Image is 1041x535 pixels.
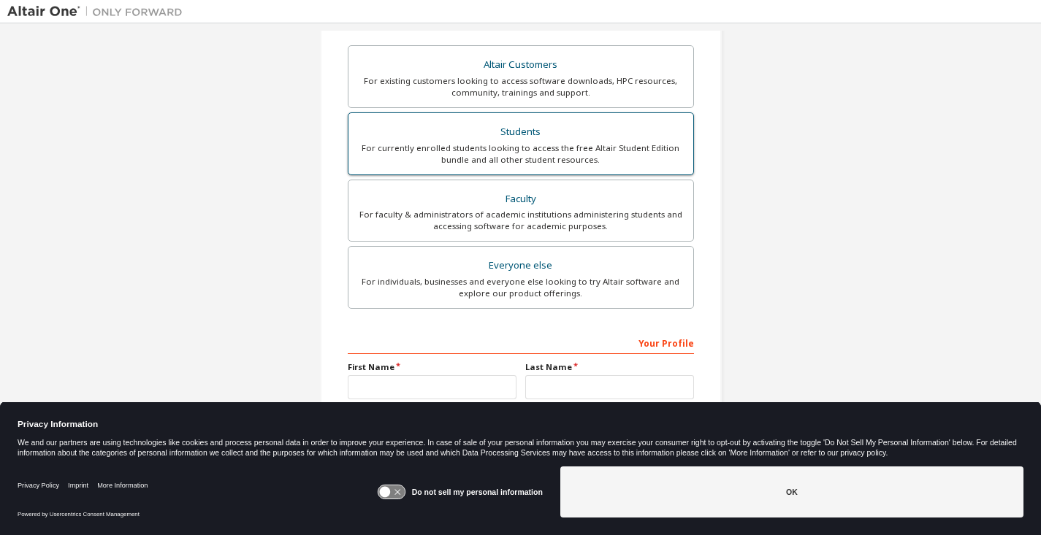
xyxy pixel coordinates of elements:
[7,4,190,19] img: Altair One
[357,276,685,299] div: For individuals, businesses and everyone else looking to try Altair software and explore our prod...
[525,361,694,373] label: Last Name
[348,331,694,354] div: Your Profile
[357,255,685,276] div: Everyone else
[357,209,685,232] div: For faculty & administrators of academic institutions administering students and accessing softwa...
[348,361,516,373] label: First Name
[357,122,685,142] div: Students
[357,142,685,166] div: For currently enrolled students looking to access the free Altair Student Edition bundle and all ...
[357,189,685,209] div: Faculty
[357,75,685,99] div: For existing customers looking to access software downloads, HPC resources, community, trainings ...
[357,55,685,75] div: Altair Customers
